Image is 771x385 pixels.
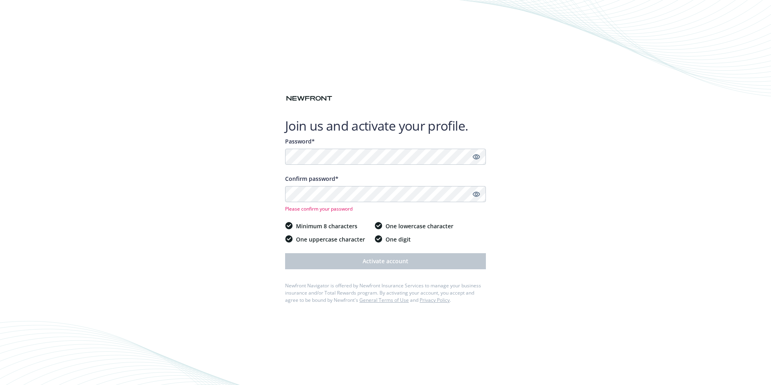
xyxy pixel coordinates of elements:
a: Privacy Policy [420,297,450,303]
div: Newfront Navigator is offered by Newfront Insurance Services to manage your business insurance an... [285,282,486,304]
span: Confirm password* [285,175,339,182]
span: Please confirm your password [285,205,486,212]
span: One uppercase character [296,235,365,244]
a: Show password [471,152,481,162]
input: Enter a unique password... [285,149,486,165]
h1: Join us and activate your profile. [285,118,486,134]
img: Newfront logo [285,94,333,103]
span: Minimum 8 characters [296,222,357,230]
input: Confirm your unique password... [285,186,486,202]
span: One lowercase character [385,222,453,230]
button: Activate account [285,253,486,269]
span: Password* [285,137,315,145]
span: One digit [385,235,411,244]
span: Activate account [363,257,408,265]
a: General Terms of Use [359,297,409,303]
a: Show password [471,189,481,199]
